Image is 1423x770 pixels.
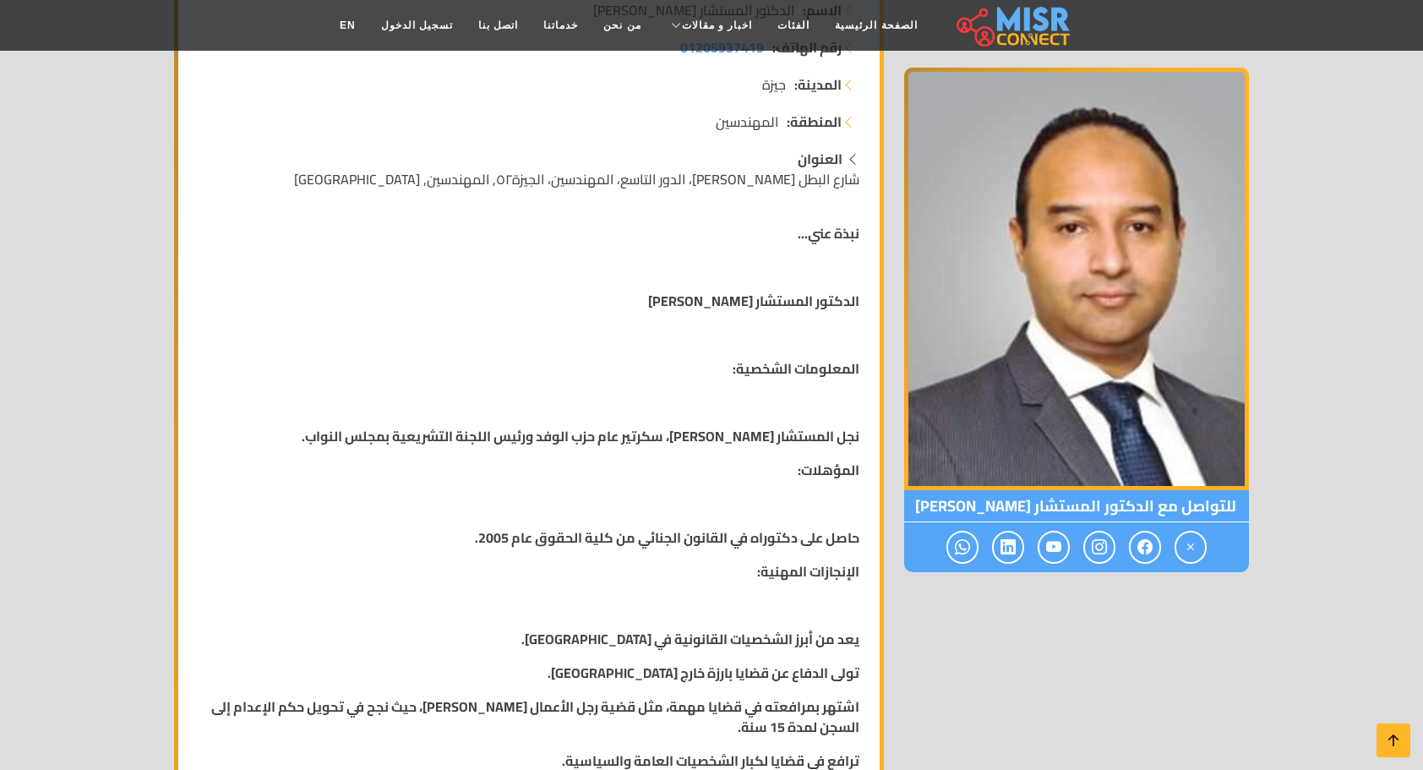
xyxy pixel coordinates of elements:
a: الفئات [765,9,822,41]
strong: المدينة: [794,74,842,95]
a: اتصل بنا [466,9,531,41]
a: الصفحة الرئيسية [822,9,930,41]
strong: الإنجازات المهنية: [757,559,859,584]
a: اخبار و مقالات [654,9,766,41]
strong: حاصل على دكتوراه في القانون الجنائي من كلية الحقوق عام 2005. [475,525,859,550]
span: للتواصل مع الدكتور المستشار [PERSON_NAME] [904,490,1249,522]
a: EN [327,9,368,41]
span: المهندسين [716,112,778,132]
strong: المعلومات الشخصية: [733,356,859,381]
span: جيزة [762,74,786,95]
strong: يعد من أبرز الشخصيات القانونية في [GEOGRAPHIC_DATA]. [521,626,859,652]
strong: نبذة عني... [798,221,859,246]
strong: تولى الدفاع عن قضايا بارزة خارج [GEOGRAPHIC_DATA]. [548,660,859,685]
img: main.misr_connect [957,4,1070,46]
span: اخبار و مقالات [682,18,753,33]
strong: نجل المستشار [PERSON_NAME]، سكرتير عام حزب الوفد ورئيس اللجنة التشريعية بمجلس النواب. [302,423,859,449]
a: من نحن [591,9,653,41]
strong: الدكتور المستشار [PERSON_NAME] [648,288,859,314]
a: خدماتنا [531,9,591,41]
strong: المنطقة: [787,112,842,132]
strong: العنوان [798,146,842,172]
span: شارع البطل [PERSON_NAME]، الدور التاسع، المهندسين، الجيزة٥٢, المهندسين, [GEOGRAPHIC_DATA] [294,167,859,192]
strong: المؤهلات: [798,457,859,483]
img: الدكتور المستشار محمد بهاء الدين أبوشقة [904,68,1249,490]
a: تسجيل الدخول [368,9,466,41]
strong: اشتهر بمرافعته في قضايا مهمة، مثل قضية رجل الأعمال [PERSON_NAME]، حيث نجح في تحويل حكم الإعدام إل... [211,694,859,740]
